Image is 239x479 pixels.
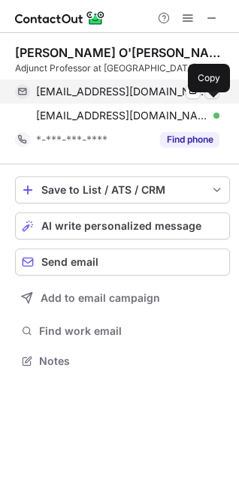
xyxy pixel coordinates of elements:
[36,85,208,98] span: [EMAIL_ADDRESS][DOMAIN_NAME]
[41,184,204,196] div: Save to List / ATS / CRM
[15,176,230,203] button: save-profile-one-click
[15,249,230,276] button: Send email
[39,354,224,368] span: Notes
[15,45,230,60] div: [PERSON_NAME] O'[PERSON_NAME]
[41,256,98,268] span: Send email
[15,321,230,342] button: Find work email
[15,62,230,75] div: Adjunct Professor at [GEOGRAPHIC_DATA]
[36,109,208,122] span: [EMAIL_ADDRESS][DOMAIN_NAME]
[15,285,230,312] button: Add to email campaign
[41,292,160,304] span: Add to email campaign
[15,212,230,239] button: AI write personalized message
[15,351,230,372] button: Notes
[41,220,201,232] span: AI write personalized message
[160,132,219,147] button: Reveal Button
[39,324,224,338] span: Find work email
[15,9,105,27] img: ContactOut v5.3.10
